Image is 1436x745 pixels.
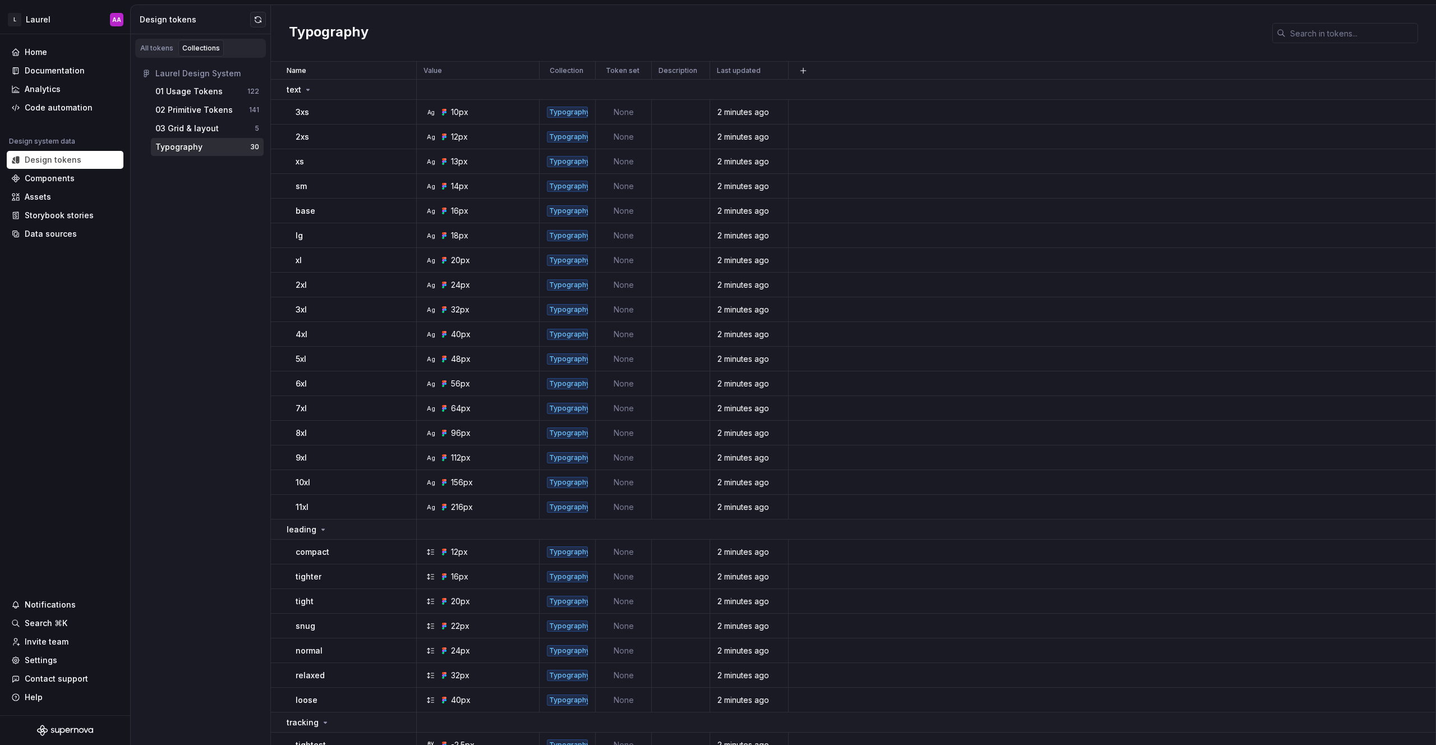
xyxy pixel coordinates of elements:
div: Ag [426,478,435,487]
div: 2 minutes ago [711,378,788,389]
div: Ag [426,503,435,512]
a: Analytics [7,80,123,98]
div: Typography [547,596,588,607]
div: Ag [426,305,435,314]
div: Help [25,692,43,703]
p: snug [296,620,315,632]
p: sm [296,181,307,192]
div: Typography [547,645,588,656]
p: 2xs [296,131,309,142]
div: 20px [451,596,470,607]
div: Typography [547,670,588,681]
div: Ag [426,330,435,339]
a: Storybook stories [7,206,123,224]
div: Ag [426,157,435,166]
div: Typography [547,156,588,167]
td: None [596,174,652,199]
div: Typography [547,571,588,582]
button: LLaurelAA [2,7,128,31]
div: Typography [547,502,588,513]
p: relaxed [296,670,325,681]
p: xl [296,255,302,266]
div: 2 minutes ago [711,452,788,463]
div: Typography [547,353,588,365]
div: Typography [547,255,588,266]
div: Ag [426,231,435,240]
button: 02 Primitive Tokens141 [151,101,264,119]
td: None [596,614,652,638]
p: 7xl [296,403,307,414]
td: None [596,495,652,519]
div: 40px [451,695,471,706]
td: None [596,688,652,712]
div: Typography [547,329,588,340]
p: xs [296,156,304,167]
div: Ag [426,108,435,117]
button: 03 Grid & layout5 [151,119,264,137]
button: Help [7,688,123,706]
div: 5 [255,124,259,133]
a: Assets [7,188,123,206]
svg: Supernova Logo [37,725,93,736]
div: 2 minutes ago [711,670,788,681]
h2: Typography [289,23,369,43]
button: Typography30 [151,138,264,156]
div: Typography [547,131,588,142]
a: Invite team [7,633,123,651]
div: 2 minutes ago [711,620,788,632]
div: 2 minutes ago [711,546,788,558]
button: 01 Usage Tokens122 [151,82,264,100]
div: 12px [451,131,468,142]
div: 2 minutes ago [711,230,788,241]
div: Typography [547,427,588,439]
div: Typography [547,378,588,389]
div: Search ⌘K [25,618,67,629]
a: Settings [7,651,123,669]
div: 2 minutes ago [711,255,788,266]
div: 2 minutes ago [711,329,788,340]
div: 2 minutes ago [711,596,788,607]
div: 2 minutes ago [711,695,788,706]
div: 30 [250,142,259,151]
p: tighter [296,571,321,582]
div: Data sources [25,228,77,240]
div: Laurel [26,14,50,25]
div: Invite team [25,636,68,647]
p: leading [287,524,316,535]
div: 2 minutes ago [711,279,788,291]
div: Ag [426,355,435,364]
div: Components [25,173,75,184]
div: Notifications [25,599,76,610]
div: Code automation [25,102,93,113]
p: Token set [606,66,639,75]
div: 32px [451,304,470,315]
button: Contact support [7,670,123,688]
p: Collection [550,66,583,75]
td: None [596,223,652,248]
p: 3xs [296,107,309,118]
div: Design tokens [140,14,250,25]
p: tracking [287,717,319,728]
div: Typography [155,141,202,153]
td: None [596,125,652,149]
div: Typography [547,181,588,192]
div: Ag [426,379,435,388]
div: 2 minutes ago [711,571,788,582]
a: Design tokens [7,151,123,169]
div: 64px [451,403,471,414]
td: None [596,199,652,223]
td: None [596,322,652,347]
button: Search ⌘K [7,614,123,632]
button: Notifications [7,596,123,614]
div: 16px [451,205,468,217]
div: Typography [547,230,588,241]
div: 156px [451,477,473,488]
div: 32px [451,670,470,681]
div: Laurel Design System [155,68,259,79]
div: 20px [451,255,470,266]
div: 96px [451,427,471,439]
div: Documentation [25,65,85,76]
a: Code automation [7,99,123,117]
